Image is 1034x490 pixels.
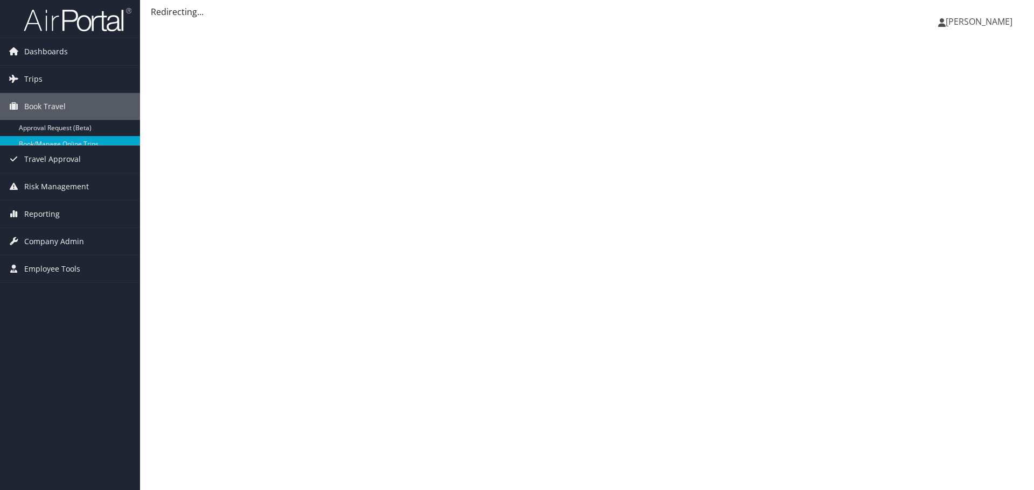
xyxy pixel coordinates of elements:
[151,5,1023,18] div: Redirecting...
[24,7,131,32] img: airportal-logo.png
[24,93,66,120] span: Book Travel
[946,16,1012,27] span: [PERSON_NAME]
[24,228,84,255] span: Company Admin
[24,255,80,282] span: Employee Tools
[24,38,68,65] span: Dashboards
[24,66,43,93] span: Trips
[24,146,81,173] span: Travel Approval
[24,173,89,200] span: Risk Management
[938,5,1023,38] a: [PERSON_NAME]
[24,201,60,228] span: Reporting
